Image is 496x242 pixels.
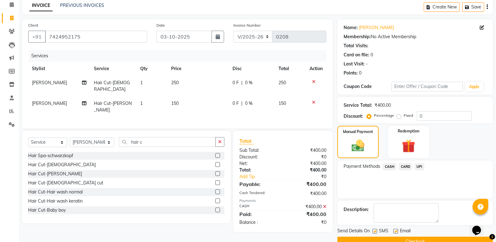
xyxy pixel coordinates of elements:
[374,113,394,118] label: Percentage
[29,50,331,62] div: Services
[337,228,370,235] span: Send Details On
[344,113,363,120] div: Discount:
[371,52,373,58] div: 0
[344,33,487,40] div: No Active Membership
[343,129,373,135] label: Manual Payment
[235,167,283,173] div: Total:
[404,113,413,118] label: Fixed
[32,100,67,106] span: [PERSON_NAME]
[235,210,283,218] div: Paid:
[235,219,283,226] div: Balance :
[156,23,165,28] label: Date
[233,80,239,86] span: 0 F
[398,138,419,154] img: _gift.svg
[241,100,243,107] span: |
[235,147,283,154] div: Sub Total:
[283,147,331,154] div: ₹400.00
[366,61,368,67] div: -
[424,2,460,12] button: Create New
[344,102,372,109] div: Service Total:
[229,62,275,76] th: Disc
[344,206,369,213] div: Description:
[399,163,412,170] span: CARD
[283,154,331,160] div: ₹0
[140,80,143,85] span: 1
[283,219,331,226] div: ₹0
[94,100,132,113] span: Hair Cut-[PERSON_NAME]
[28,152,73,159] div: Hair Spa-schwarzkopf
[171,100,179,106] span: 150
[28,189,83,195] div: Hair Cut-Hair wash normal
[245,100,253,107] span: 0 %
[235,154,283,160] div: Discount:
[344,33,371,40] div: Membership:
[344,83,391,90] div: Coupon Code
[465,82,483,91] button: Apply
[291,173,331,180] div: ₹0
[239,198,326,203] div: Payments
[235,203,283,210] div: CASH
[241,80,243,86] span: |
[279,80,286,85] span: 250
[359,70,361,76] div: 0
[348,138,368,153] img: _cash.svg
[235,180,283,188] div: Payable:
[462,2,484,12] button: Save
[167,62,229,76] th: Price
[235,160,283,167] div: Net:
[344,24,358,31] div: Name:
[344,70,358,76] div: Points:
[233,100,239,107] span: 0 F
[283,190,331,197] div: ₹400.00
[283,203,331,210] div: ₹400.00
[283,160,331,167] div: ₹400.00
[400,228,411,235] span: Email
[45,31,147,43] input: Search by Name/Mobile/Email/Code
[235,173,291,180] a: Add Tip
[470,217,490,236] iframe: chat widget
[283,167,331,173] div: ₹400.00
[398,128,419,134] label: Redemption
[94,80,130,92] span: Hair Cut-[DEMOGRAPHIC_DATA]
[28,198,83,204] div: Hair Cut-Hair wash keratin
[283,180,331,188] div: ₹400.00
[239,138,254,144] span: Total
[344,43,368,49] div: Total Visits:
[136,62,167,76] th: Qty
[60,3,104,8] a: PREVIOUS INVOICES
[379,228,388,235] span: SMS
[279,100,286,106] span: 150
[245,80,253,86] span: 0 %
[275,62,306,76] th: Total
[344,163,380,170] span: Payment Methods
[90,62,136,76] th: Service
[28,31,46,43] button: +91
[28,180,103,186] div: Hair Cut-[DEMOGRAPHIC_DATA] cut
[383,163,396,170] span: CASH
[28,62,90,76] th: Stylist
[32,80,67,85] span: [PERSON_NAME]
[28,171,82,177] div: Hair Cut-[PERSON_NAME]
[344,52,369,58] div: Card on file:
[283,210,331,218] div: ₹400.00
[359,24,394,31] a: [PERSON_NAME]
[140,100,143,106] span: 1
[171,80,179,85] span: 250
[233,23,261,28] label: Invoice Number
[344,61,365,67] div: Last Visit:
[28,23,38,28] label: Client
[28,207,66,214] div: Hair Cut-Baby boy
[28,162,96,168] div: Hair Cut-[DEMOGRAPHIC_DATA]
[119,137,216,147] input: Search or Scan
[391,82,463,91] input: Enter Offer / Coupon Code
[306,62,326,76] th: Action
[375,102,391,109] div: ₹400.00
[415,163,424,170] span: UPI
[235,190,283,197] div: Cash Tendered:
